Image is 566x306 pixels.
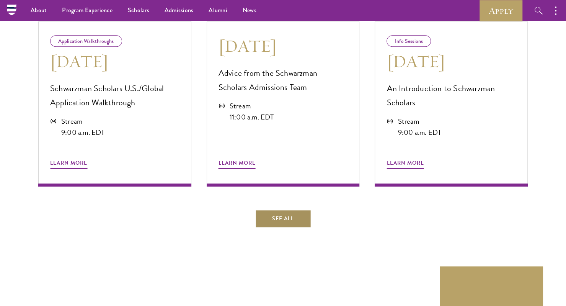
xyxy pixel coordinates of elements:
[219,66,348,95] p: Advice from the Schwarzman Scholars Admissions Team
[398,127,441,138] div: 9:00 a.m. EDT
[387,51,516,72] h3: [DATE]
[387,82,516,110] p: An Introduction to Schwarzman Scholars
[50,158,87,170] span: Learn More
[230,100,274,111] div: Stream
[50,82,179,110] p: Schwarzman Scholars U.S./Global Application Walkthrough
[38,21,191,187] a: Application Walkthroughs [DATE] Schwarzman Scholars U.S./Global Application Walkthrough Stream 9:...
[61,127,105,138] div: 9:00 a.m. EDT
[50,51,179,72] h3: [DATE]
[219,158,256,170] span: Learn More
[375,21,528,187] a: Info Sessions [DATE] An Introduction to Schwarzman Scholars Stream 9:00 a.m. EDT Learn More
[398,116,441,127] div: Stream
[387,35,431,47] div: Info Sessions
[230,111,274,123] div: 11:00 a.m. EDT
[255,209,311,228] a: See All
[50,35,122,47] div: Application Walkthroughs
[207,21,360,187] a: [DATE] Advice from the Schwarzman Scholars Admissions Team Stream 11:00 a.m. EDT Learn More
[219,35,348,57] h3: [DATE]
[61,116,105,127] div: Stream
[387,158,424,170] span: Learn More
